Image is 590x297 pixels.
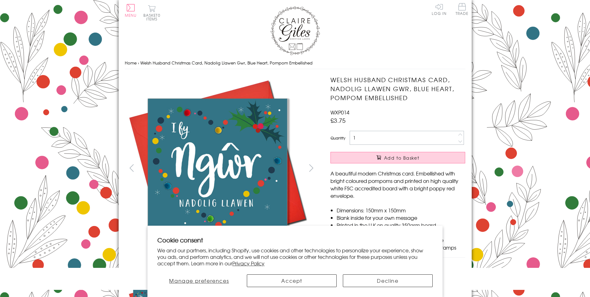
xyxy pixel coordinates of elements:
[138,60,139,66] span: ›
[337,221,465,229] li: Printed in the U.K on quality 350gsm board
[140,60,312,66] span: Welsh Husband Christmas Card, Nadolig Llawen Gwr, Blue Heart, Pompom Embellished
[330,109,349,116] span: WXP014
[330,135,345,141] label: Quantity
[330,152,465,163] button: Add to Basket
[125,75,310,261] img: Welsh Husband Christmas Card, Nadolig Llawen Gwr, Blue Heart, Pompom Embellished
[337,214,465,221] li: Blank inside for your own message
[337,206,465,214] li: Dimensions: 150mm x 150mm
[157,236,433,244] h2: Cookie consent
[157,247,433,266] p: We and our partners, including Shopify, use cookies and other technologies to personalize your ex...
[143,5,160,21] button: Basket0 items
[232,259,264,267] a: Privacy Policy
[330,170,465,199] p: A beautiful modern Christmas card. Embellished with bright coloured pompoms and printed on high q...
[432,3,447,15] a: Log In
[157,274,241,287] button: Manage preferences
[146,12,160,22] span: 0 items
[456,3,469,16] a: Trade
[456,3,469,15] span: Trade
[343,274,433,287] button: Decline
[270,6,320,55] img: Claire Giles Greetings Cards
[247,274,337,287] button: Accept
[169,277,229,284] span: Manage preferences
[384,155,419,161] span: Add to Basket
[318,75,504,261] img: Welsh Husband Christmas Card, Nadolig Llawen Gwr, Blue Heart, Pompom Embellished
[125,161,139,175] button: prev
[125,60,137,66] a: Home
[125,12,137,18] span: Menu
[330,75,465,102] h1: Welsh Husband Christmas Card, Nadolig Llawen Gwr, Blue Heart, Pompom Embellished
[330,116,346,125] span: £3.75
[125,57,465,69] nav: breadcrumbs
[125,4,137,17] button: Menu
[304,161,318,175] button: next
